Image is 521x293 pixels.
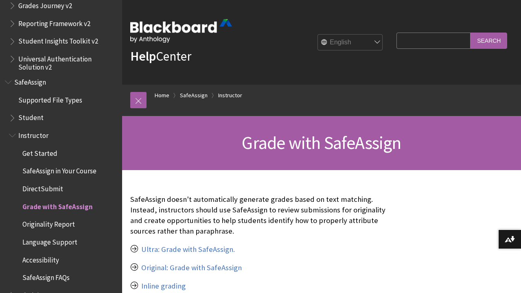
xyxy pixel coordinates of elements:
a: Ultra: Grade with SafeAssign. [141,245,235,254]
span: Reporting Framework v2 [18,17,90,28]
p: SafeAssign doesn't automatically generate grades based on text matching. Instead, instructors sho... [130,194,392,237]
a: Home [155,90,169,101]
img: Blackboard by Anthology [130,19,232,43]
a: HelpCenter [130,48,191,64]
select: Site Language Selector [318,35,383,51]
span: SafeAssign [14,75,46,86]
a: Inline grading [141,281,186,291]
span: Student [18,111,44,122]
span: Language Support [22,235,77,246]
input: Search [471,33,507,48]
span: Grade with SafeAssign [242,131,401,154]
span: Accessibility [22,253,59,264]
span: DirectSubmit [22,182,63,193]
span: Grade with SafeAssign [22,200,93,211]
span: Instructor [18,129,48,140]
a: Instructor [218,90,242,101]
span: Universal Authentication Solution v2 [18,52,116,71]
span: SafeAssign in Your Course [22,164,96,175]
span: SafeAssign FAQs [22,271,70,282]
a: Original: Grade with SafeAssign [141,263,242,273]
span: Originality Report [22,218,75,229]
span: Student Insights Toolkit v2 [18,35,98,46]
span: Get Started [22,146,57,157]
strong: Help [130,48,156,64]
a: SafeAssign [180,90,208,101]
span: Supported File Types [18,93,82,104]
